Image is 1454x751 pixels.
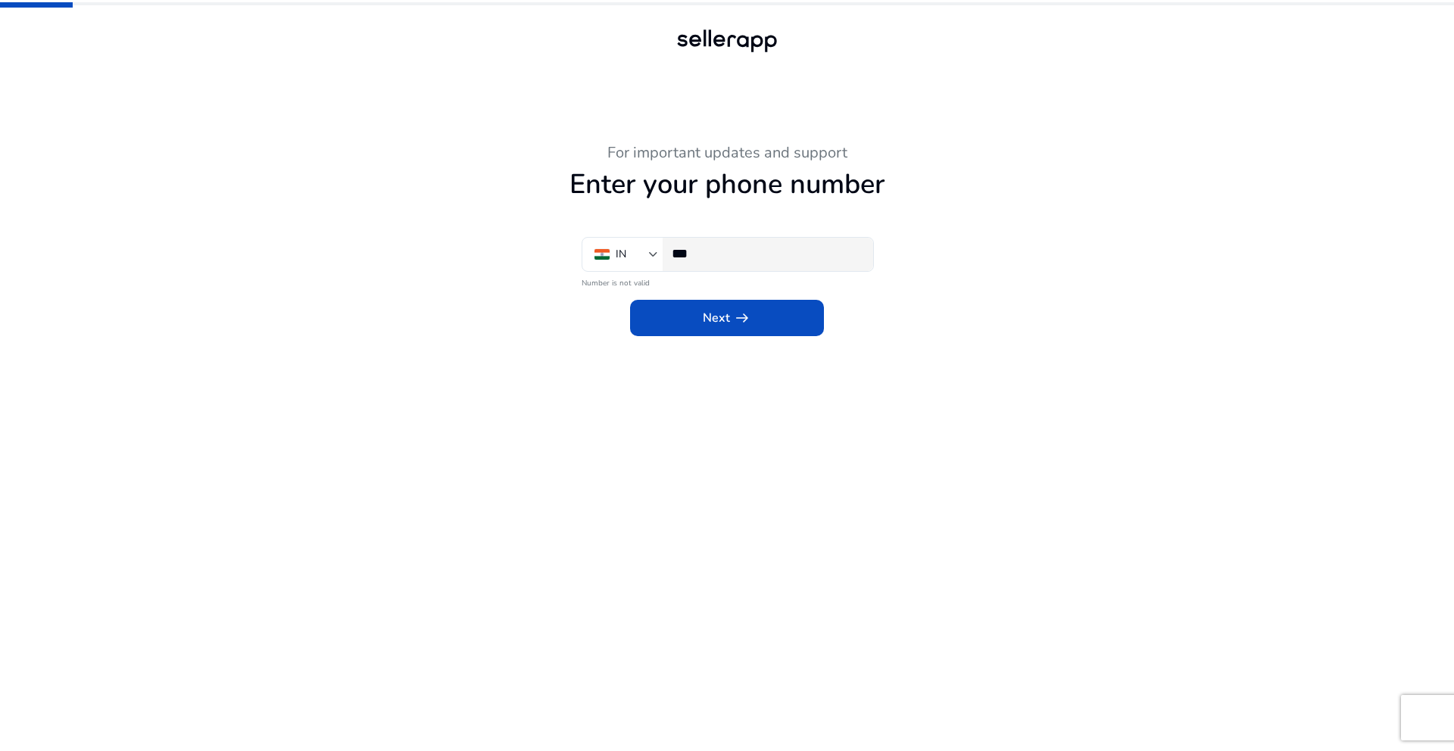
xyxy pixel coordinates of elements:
div: IN [616,246,626,263]
h1: Enter your phone number [310,168,1144,201]
mat-error: Number is not valid [582,273,872,289]
span: arrow_right_alt [733,309,751,327]
h3: For important updates and support [310,144,1144,162]
button: Nextarrow_right_alt [630,300,824,336]
span: Next [703,309,751,327]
